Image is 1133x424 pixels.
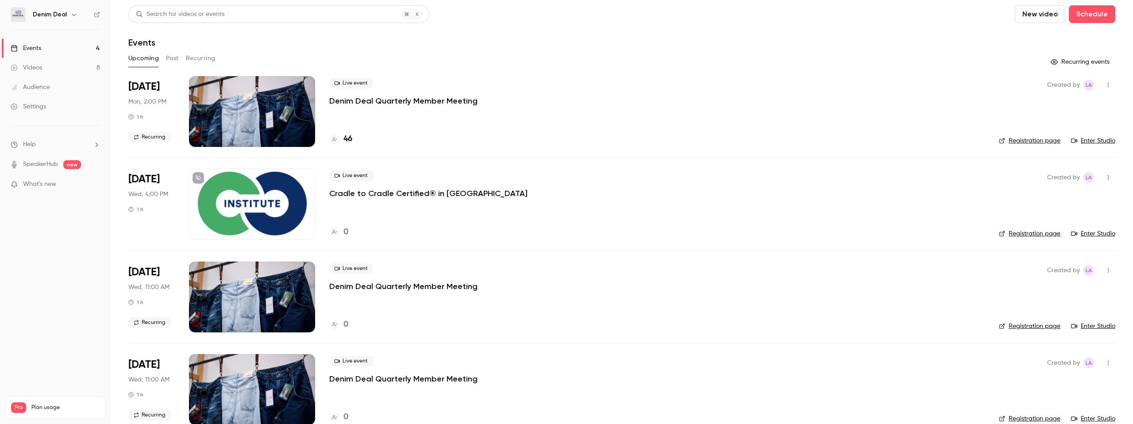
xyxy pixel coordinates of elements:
a: 46 [329,133,352,145]
a: Enter Studio [1071,322,1115,331]
div: Dec 17 Wed, 11:00 AM (Europe/Berlin) [128,262,175,332]
span: Created by [1047,265,1080,276]
iframe: Noticeable Trigger [89,181,100,189]
div: 1 h [128,113,143,120]
a: 0 [329,319,348,331]
span: Recurring [128,132,171,143]
span: Created by [1047,172,1080,183]
span: LA [1086,172,1092,183]
span: new [63,160,81,169]
h4: 0 [343,319,348,331]
span: Live event [329,356,373,366]
h1: Events [128,37,155,48]
span: Plan usage [31,404,100,411]
span: Lavinia Aparaschivei [1083,80,1094,90]
span: LA [1086,358,1092,368]
span: Recurring [128,410,171,420]
span: [DATE] [128,80,160,94]
div: Events [11,44,41,53]
span: [DATE] [128,172,160,186]
span: Created by [1047,358,1080,368]
a: Enter Studio [1071,229,1115,238]
h6: Denim Deal [33,10,67,19]
span: Lavinia Aparaschivei [1083,265,1094,276]
span: Wed, 11:00 AM [128,283,170,292]
span: Mon, 2:00 PM [128,97,166,106]
a: Cradle to Cradle Certified® in [GEOGRAPHIC_DATA] [329,188,528,199]
button: Past [166,51,179,66]
img: Denim Deal [11,8,25,22]
button: Recurring [186,51,216,66]
button: Upcoming [128,51,159,66]
div: 1 h [128,391,143,398]
span: What's new [23,180,56,189]
span: LA [1086,80,1092,90]
a: Denim Deal Quarterly Member Meeting [329,96,478,106]
a: Registration page [999,136,1060,145]
button: New video [1015,5,1065,23]
a: Registration page [999,414,1060,423]
div: Settings [11,102,46,111]
button: Recurring events [1047,55,1115,69]
a: Denim Deal Quarterly Member Meeting [329,281,478,292]
span: Recurring [128,317,171,328]
a: Denim Deal Quarterly Member Meeting [329,374,478,384]
a: Registration page [999,322,1060,331]
a: Enter Studio [1071,414,1115,423]
h4: 0 [343,226,348,238]
div: Videos [11,63,42,72]
span: Created by [1047,80,1080,90]
div: Audience [11,83,50,92]
a: Registration page [999,229,1060,238]
a: 0 [329,411,348,423]
h4: 46 [343,133,352,145]
span: Lavinia Aparaschivei [1083,358,1094,368]
div: Search for videos or events [136,10,224,19]
span: Wed, 4:00 PM [128,190,168,199]
a: Enter Studio [1071,136,1115,145]
span: Pro [11,402,26,413]
a: 0 [329,226,348,238]
li: help-dropdown-opener [11,140,100,149]
div: Sep 22 Mon, 2:00 PM (Europe/Berlin) [128,76,175,147]
div: 1 h [128,206,143,213]
div: 1 h [128,299,143,306]
span: Help [23,140,36,149]
span: Wed, 11:00 AM [128,375,170,384]
span: Lavinia Aparaschivei [1083,172,1094,183]
button: Schedule [1069,5,1115,23]
span: Live event [329,78,373,89]
a: SpeakerHub [23,160,58,169]
span: Live event [329,170,373,181]
span: [DATE] [128,358,160,372]
span: [DATE] [128,265,160,279]
div: Nov 26 Wed, 4:00 PM (Europe/Amsterdam) [128,169,175,239]
span: LA [1086,265,1092,276]
h4: 0 [343,411,348,423]
span: Live event [329,263,373,274]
